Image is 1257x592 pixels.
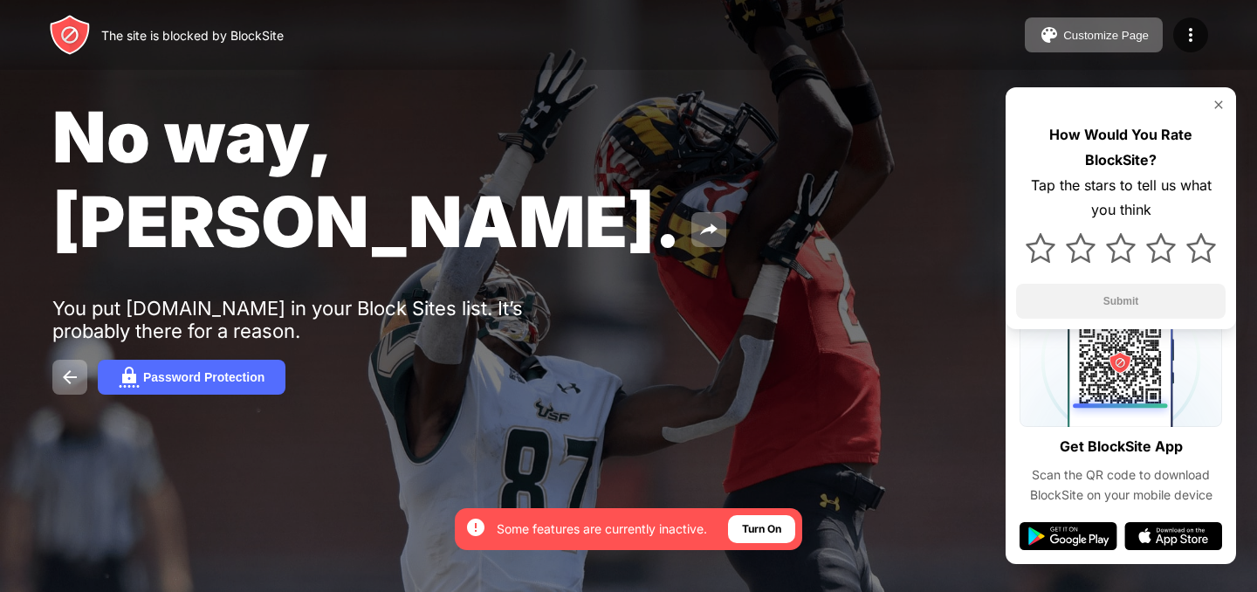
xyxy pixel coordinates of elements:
[1106,233,1136,263] img: star.svg
[1016,284,1226,319] button: Submit
[52,94,681,264] span: No way, [PERSON_NAME].
[698,219,719,240] img: share.svg
[1026,233,1055,263] img: star.svg
[465,517,486,538] img: error-circle-white.svg
[49,14,91,56] img: header-logo.svg
[98,360,285,395] button: Password Protection
[1063,29,1149,42] div: Customize Page
[1039,24,1060,45] img: pallet.svg
[119,367,140,388] img: password.svg
[497,520,707,538] div: Some features are currently inactive.
[52,297,592,342] div: You put [DOMAIN_NAME] in your Block Sites list. It’s probably there for a reason.
[1016,122,1226,173] div: How Would You Rate BlockSite?
[101,28,284,43] div: The site is blocked by BlockSite
[1212,98,1226,112] img: rate-us-close.svg
[742,520,781,538] div: Turn On
[1025,17,1163,52] button: Customize Page
[59,367,80,388] img: back.svg
[143,370,264,384] div: Password Protection
[1186,233,1216,263] img: star.svg
[1016,173,1226,224] div: Tap the stars to tell us what you think
[1066,233,1096,263] img: star.svg
[1180,24,1201,45] img: menu-icon.svg
[1124,522,1222,550] img: app-store.svg
[1146,233,1176,263] img: star.svg
[1020,522,1117,550] img: google-play.svg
